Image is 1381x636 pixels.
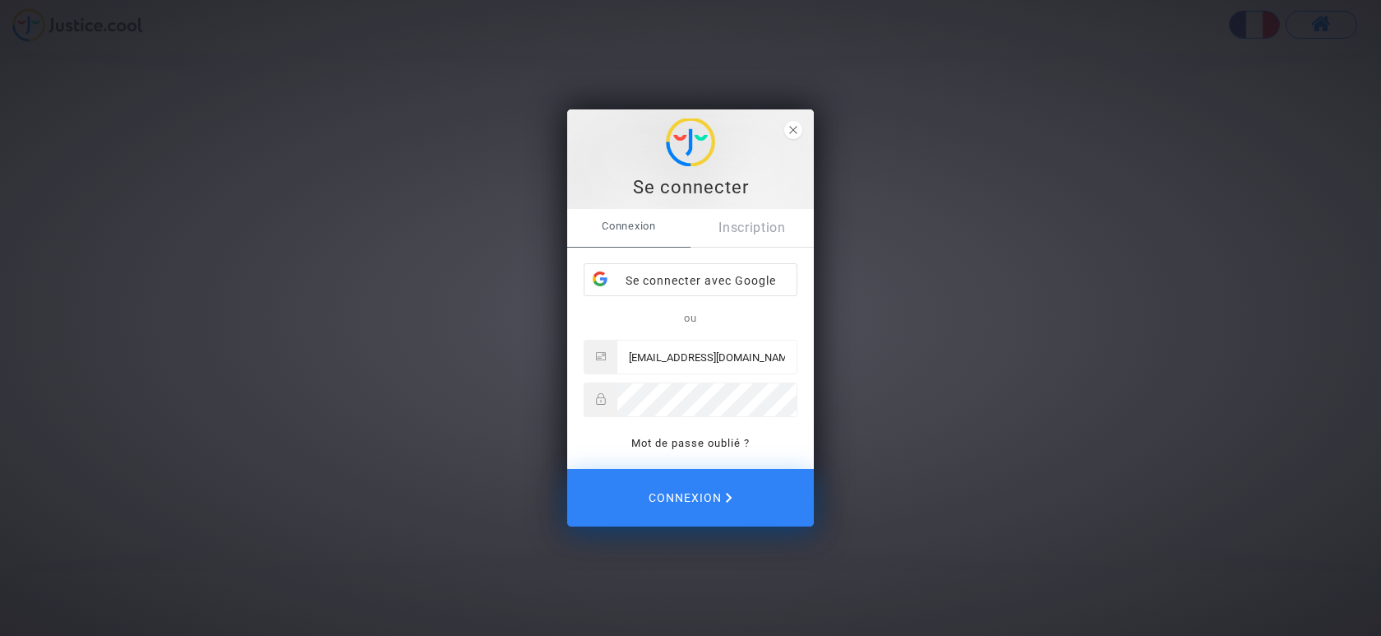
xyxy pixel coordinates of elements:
input: Password [617,383,797,416]
button: Connexion [567,469,814,527]
a: Mot de passe oublié ? [631,437,750,449]
span: close [784,121,802,139]
div: Se connecter avec Google [584,264,797,297]
input: Email [617,341,797,374]
span: ou [684,312,697,324]
div: Se connecter [576,175,805,200]
span: Connexion [649,480,732,515]
span: Connexion [567,209,690,244]
a: Inscription [690,209,814,247]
